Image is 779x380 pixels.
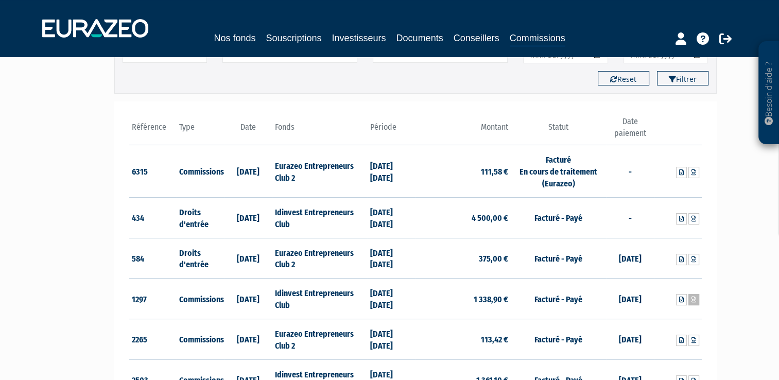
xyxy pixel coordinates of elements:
td: 113,42 € [416,319,511,359]
td: [DATE] [DATE] [368,197,416,238]
th: Type [177,116,224,145]
th: Montant [416,116,511,145]
td: [DATE] [224,279,272,319]
th: Référence [129,116,177,145]
td: Idinvest Entrepreneurs Club [272,197,367,238]
td: [DATE] [606,279,654,319]
a: Souscriptions [266,31,321,45]
button: Filtrer [657,71,708,85]
p: Besoin d'aide ? [763,47,775,140]
td: 6315 [129,145,177,198]
button: Reset [598,71,649,85]
td: [DATE] [606,238,654,279]
td: - [606,197,654,238]
td: Droits d'entrée [177,197,224,238]
th: Date [224,116,272,145]
td: Eurazeo Entrepreneurs Club 2 [272,145,367,198]
td: Facturé - Payé [511,279,606,319]
td: [DATE] [224,145,272,198]
td: Facturé - Payé [511,238,606,279]
td: Eurazeo Entrepreneurs Club 2 [272,319,367,359]
td: 434 [129,197,177,238]
a: Documents [396,31,443,45]
td: 2265 [129,319,177,359]
td: 1297 [129,279,177,319]
td: Eurazeo Entrepreneurs Club 2 [272,238,367,279]
td: 4 500,00 € [416,197,511,238]
td: [DATE] [DATE] [368,319,416,359]
td: [DATE] [DATE] [368,238,416,279]
td: Commissions [177,145,224,198]
td: [DATE] [224,197,272,238]
td: 1 338,90 € [416,279,511,319]
td: [DATE] [224,319,272,359]
th: Période [368,116,416,145]
th: Statut [511,116,606,145]
td: Droits d'entrée [177,238,224,279]
td: Facturé En cours de traitement (Eurazeo) [511,145,606,198]
img: 1732889491-logotype_eurazeo_blanc_rvb.png [42,19,148,38]
td: Idinvest Entrepreneurs Club [272,279,367,319]
td: Facturé - Payé [511,319,606,359]
th: Fonds [272,116,367,145]
td: [DATE] [224,238,272,279]
a: Commissions [510,31,565,47]
td: [DATE] [606,319,654,359]
td: Commissions [177,319,224,359]
a: Nos fonds [214,31,255,45]
td: [DATE] [DATE] [368,279,416,319]
td: 111,58 € [416,145,511,198]
td: Commissions [177,279,224,319]
td: - [606,145,654,198]
td: 584 [129,238,177,279]
td: [DATE] [DATE] [368,145,416,198]
td: Facturé - Payé [511,197,606,238]
th: Date paiement [606,116,654,145]
td: 375,00 € [416,238,511,279]
a: Investisseurs [332,31,386,45]
a: Conseillers [454,31,499,45]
